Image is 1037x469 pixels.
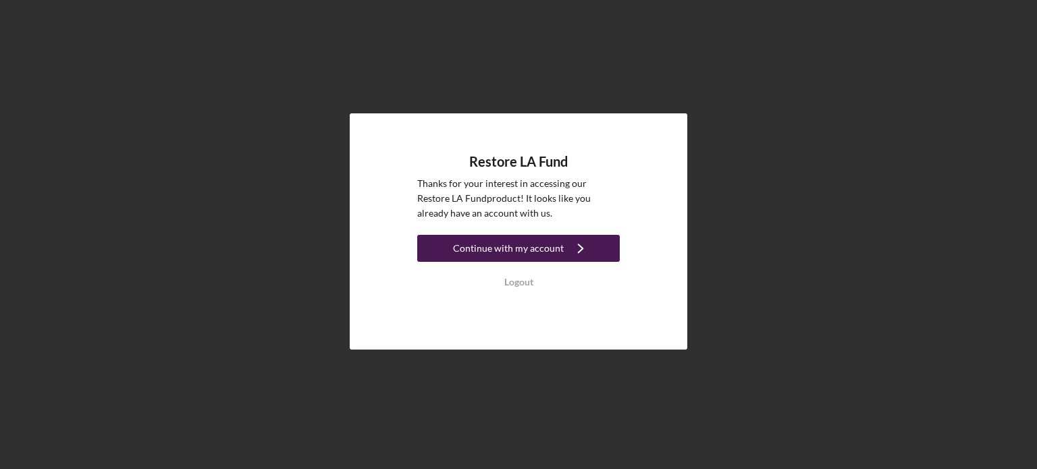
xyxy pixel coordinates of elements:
[504,269,533,296] div: Logout
[417,269,620,296] button: Logout
[469,154,568,169] h4: Restore LA Fund
[453,235,564,262] div: Continue with my account
[417,235,620,265] a: Continue with my account
[417,176,620,221] p: Thanks for your interest in accessing our Restore LA Fund product! It looks like you already have...
[417,235,620,262] button: Continue with my account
